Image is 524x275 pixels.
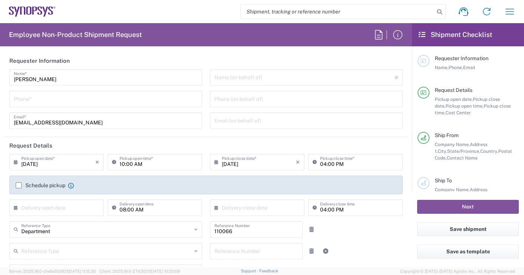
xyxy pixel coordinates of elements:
span: Name, [435,65,449,70]
h2: Shipment Checklist [419,30,492,39]
button: Save as template [417,245,519,259]
span: Requester Information [435,55,489,61]
input: Shipment, tracking or reference number [241,4,434,19]
i: × [95,156,99,168]
h2: Employee Non-Product Shipment Request [9,30,142,39]
label: Schedule pickup [16,182,65,188]
span: Contact Name [447,155,478,161]
span: Cost Center [446,110,471,115]
span: Request Details [435,87,472,93]
span: Company Name, [435,187,470,192]
span: Pickup open time, [446,103,484,109]
span: [DATE] 10:20:09 [150,269,180,274]
a: Remove Reference [306,224,317,235]
a: Feedback [259,269,278,273]
span: [DATE] 11:12:30 [68,269,96,274]
a: Support [241,269,260,273]
span: Ship To [435,177,452,183]
span: Server: 2025.18.0-d1e9a510831 [9,269,96,274]
span: Client: 2025.18.0-27d3021 [99,269,180,274]
h2: Request Details [9,142,52,149]
span: Phone, [449,65,463,70]
span: Pickup open date, [435,96,473,102]
button: Save shipment [417,222,519,236]
h2: Requester Information [9,57,70,65]
button: Next [417,200,519,214]
i: × [296,156,300,168]
span: State/Province, [447,148,480,154]
span: City, [438,148,447,154]
span: Ship From [435,132,459,138]
span: Copyright © [DATE]-[DATE] Agistix Inc., All Rights Reserved [400,268,515,275]
span: Email [463,65,475,70]
span: Country, [480,148,498,154]
a: Remove Reference [306,246,317,256]
a: Add Reference [320,246,331,256]
span: Company Name, [435,142,470,147]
